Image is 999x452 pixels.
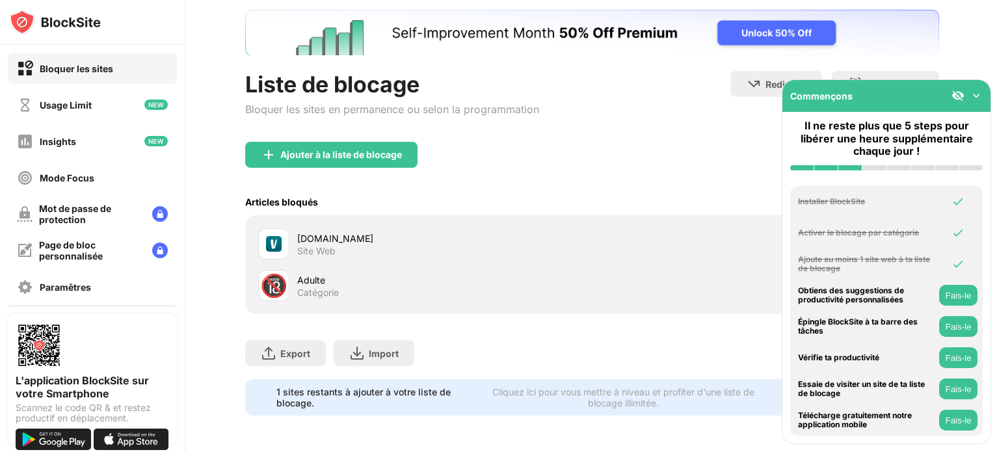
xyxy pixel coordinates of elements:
[144,136,168,146] img: new-icon.svg
[94,429,169,450] img: download-on-the-app-store.svg
[297,273,592,287] div: Adulte
[17,60,33,77] img: block-on.svg
[475,386,773,408] div: Cliquez ici pour vous mettre à niveau et profiter d'une liste de blocage illimitée.
[952,195,965,208] img: omni-check.svg
[17,97,33,113] img: time-usage-off.svg
[939,285,978,306] button: Fais-le
[369,348,399,359] div: Import
[798,353,936,362] div: Vérifie ta productivité
[245,71,539,98] div: Liste de blocage
[17,170,33,186] img: focus-off.svg
[798,197,936,206] div: Installer BlockSite
[297,287,339,299] div: Catégorie
[17,133,33,150] img: insights-off.svg
[297,232,592,245] div: [DOMAIN_NAME]
[40,172,94,183] div: Mode Focus
[280,348,310,359] div: Export
[798,380,936,399] div: Essaie de visiter un site de ta liste de blocage
[798,411,936,430] div: Télécharge gratuitement notre application mobile
[40,136,76,147] div: Insights
[16,403,169,423] div: Scannez le code QR & et restez productif en déplacement.
[952,258,965,271] img: omni-check.svg
[16,429,91,450] img: get-it-on-google-play.svg
[40,100,92,111] div: Usage Limit
[17,206,33,222] img: password-protection-off.svg
[970,89,983,102] img: omni-setup-toggle.svg
[798,255,936,274] div: Ajoute au moins 1 site web à ta liste de blocage
[266,236,282,252] img: favicons
[952,89,965,102] img: eye-not-visible.svg
[16,374,169,400] div: L'application BlockSite sur votre Smartphone
[152,206,168,222] img: lock-menu.svg
[260,273,287,299] div: 🔞
[152,243,168,258] img: lock-menu.svg
[297,245,336,257] div: Site Web
[40,63,113,74] div: Bloquer les sites
[939,379,978,399] button: Fais-le
[39,239,142,261] div: Page de bloc personnalisée
[245,196,318,207] div: Articles bloqués
[144,100,168,110] img: new-icon.svg
[939,410,978,431] button: Fais-le
[766,79,806,90] div: Rediriger
[245,103,539,116] div: Bloquer les sites en permanence ou selon la programmation
[245,10,939,55] iframe: Banner
[39,203,142,225] div: Mot de passe de protection
[790,90,853,101] div: Commençons
[17,243,33,258] img: customize-block-page-off.svg
[798,317,936,336] div: Épingle BlockSite à ta barre des tâches
[790,120,983,157] div: Il ne reste plus que 5 steps pour libérer une heure supplémentaire chaque jour !
[867,79,924,90] div: Programmer
[40,282,91,293] div: Paramêtres
[276,386,467,408] div: 1 sites restants à ajouter à votre liste de blocage.
[798,228,936,237] div: Activer le blocage par catégorie
[17,279,33,295] img: settings-off.svg
[798,286,936,305] div: Obtiens des suggestions de productivité personnalisées
[16,322,62,369] img: options-page-qr-code.png
[280,150,402,160] div: Ajouter à la liste de blocage
[939,316,978,337] button: Fais-le
[9,9,101,35] img: logo-blocksite.svg
[939,347,978,368] button: Fais-le
[952,226,965,239] img: omni-check.svg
